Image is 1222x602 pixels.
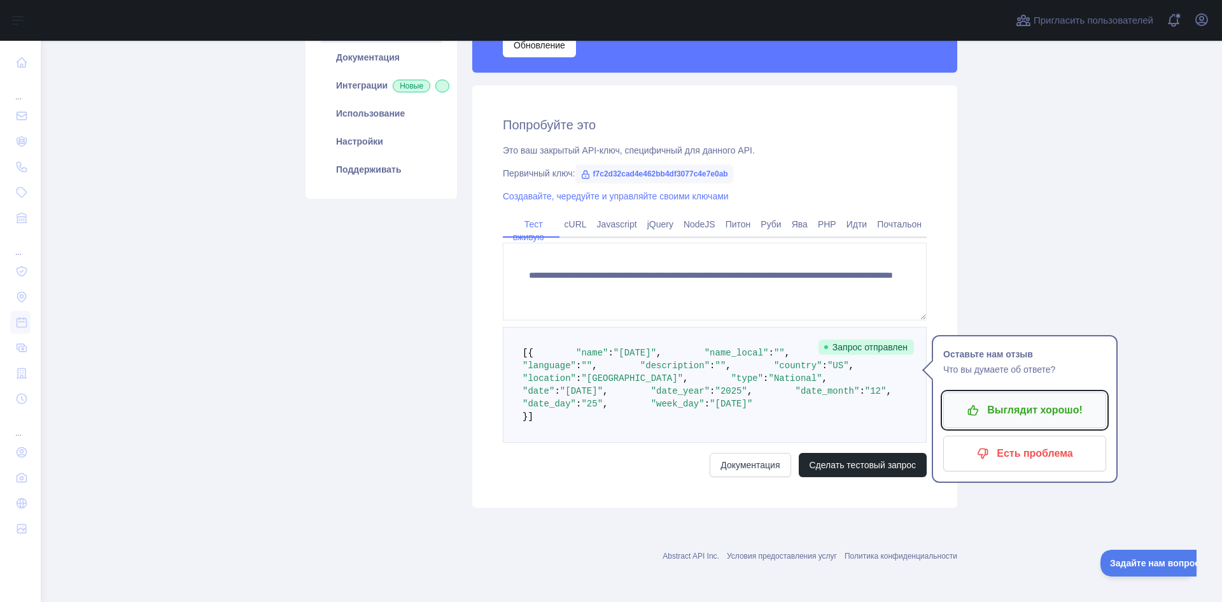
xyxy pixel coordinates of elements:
[503,33,576,57] button: Обновление
[597,219,637,229] font: Javascript
[683,373,688,383] span: ,
[614,348,656,358] span: "[DATE]"
[528,348,533,358] span: {
[822,361,827,371] span: :
[400,82,423,90] font: Новые
[608,348,613,358] span: :
[774,348,785,358] span: ""
[321,71,442,99] a: ИнтеграцииНовые
[715,386,747,396] span: "2025"
[15,248,22,257] font: ...
[849,361,854,371] span: ,
[581,399,603,409] span: "25"
[792,219,808,229] font: Ява
[810,460,916,470] font: Сделать тестовый запрос
[818,219,836,229] font: PHP
[720,460,780,470] font: Документация
[710,361,715,371] span: :
[576,348,608,358] span: "name"
[576,361,581,371] span: :
[827,361,849,371] span: "US"
[15,429,22,438] font: ...
[336,164,402,175] font: Поддерживать
[710,453,790,477] a: Документация
[554,386,559,396] span: :
[877,219,922,229] font: Почтальон
[592,361,597,371] span: ,
[321,155,442,183] a: Поддерживать
[514,40,565,50] font: Обновление
[603,399,608,409] span: ,
[663,552,719,561] a: Abstract API Inc.
[785,348,790,358] span: ,
[336,136,383,147] font: Настройки
[769,373,822,383] span: "National"
[640,361,710,371] span: "description"
[747,386,752,396] span: ,
[523,399,576,409] span: "date_day"
[943,364,1055,375] font: Что вы думаете об ответе?
[731,373,763,383] span: "type"
[710,386,715,396] span: :
[503,145,755,155] font: Это ваш закрытый API-ключ, специфичный для данного API.
[726,361,731,371] span: ,
[336,52,400,62] font: Документация
[603,386,608,396] span: ,
[576,373,581,383] span: :
[593,169,728,178] font: f7c2d32cad4e462bb4df3077c4e7e0ab
[581,373,683,383] span: "[GEOGRAPHIC_DATA]"
[763,373,768,383] span: :
[761,219,781,229] font: Руби
[503,118,596,132] font: Попробуйте это
[1013,10,1156,31] button: Пригласить пользователей
[513,219,544,242] font: Тест вживую
[726,219,751,229] font: Питон
[943,349,1033,359] font: Оставьте нам отзыв
[865,386,887,396] span: "12"
[684,219,715,229] font: NodeJS
[321,43,442,71] a: Документация
[523,386,554,396] span: "date"
[651,386,710,396] span: "date_year"
[705,399,710,409] span: :
[1034,15,1153,25] font: Пригласить пользователей
[15,92,22,101] font: ...
[846,219,867,229] font: Идти
[565,219,587,229] font: cURL
[799,453,927,477] button: Сделать тестовый запрос
[715,361,726,371] span: ""
[503,191,729,201] a: Создавайте, чередуйте и управляйте своими ключами
[560,386,603,396] span: "[DATE]"
[581,361,592,371] span: ""
[321,99,442,127] a: Использование
[336,80,388,90] font: Интеграции
[523,412,528,422] span: }
[321,127,442,155] a: Настройки
[503,168,575,178] font: Первичный ключ:
[822,373,827,383] span: ,
[710,399,752,409] span: "[DATE]"
[727,552,837,561] a: Условия предоставления услуг
[1100,550,1197,577] iframe: Переключить поддержку клиентов
[523,373,576,383] span: "location"
[523,361,576,371] span: "language"
[832,342,908,352] font: Запрос отправлен
[576,399,581,409] span: :
[647,219,673,229] font: jQuery
[886,386,891,396] span: ,
[10,8,99,18] font: Задайте нам вопрос
[796,386,860,396] span: "date_month"
[651,399,705,409] span: "week_day"
[705,348,769,358] span: "name_local"
[336,108,405,118] font: Использование
[523,348,528,358] span: [
[656,348,661,358] span: ,
[769,348,774,358] span: :
[528,412,533,422] span: ]
[845,552,957,561] a: Политика конфиденциальности
[774,361,822,371] span: "country"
